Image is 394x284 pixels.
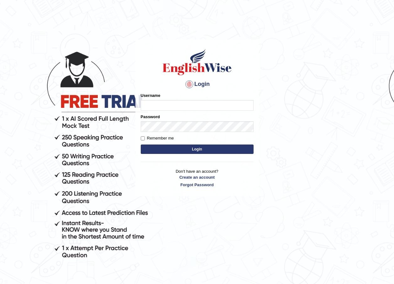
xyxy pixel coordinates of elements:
label: Remember me [141,135,174,141]
img: Logo of English Wise sign in for intelligent practice with AI [161,48,233,76]
a: Create an account [141,174,254,180]
a: Forgot Password [141,182,254,188]
button: Login [141,145,254,154]
h4: Login [141,79,254,89]
label: Username [141,92,160,98]
p: Don't have an account? [141,168,254,188]
input: Remember me [141,136,145,140]
label: Password [141,114,160,120]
